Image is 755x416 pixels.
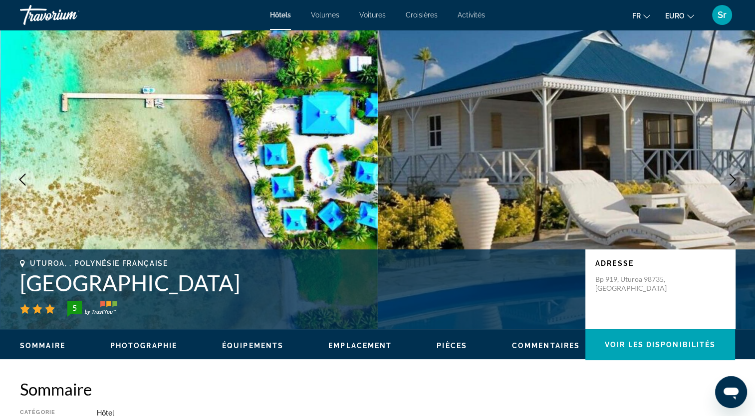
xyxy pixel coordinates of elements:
span: Photographie [110,342,177,350]
span: Emplacement [328,342,392,350]
span: Commentaires [512,342,580,350]
span: Équipements [222,342,283,350]
button: Équipements [222,341,283,350]
span: Voir les disponibilités [605,341,716,349]
button: Emplacement [328,341,392,350]
a: Activités [458,11,485,19]
h1: [GEOGRAPHIC_DATA] [20,270,575,296]
button: Menu utilisateur [709,4,735,25]
button: Pièces [437,341,467,350]
button: Voir les disponibilités [585,329,735,360]
span: EURO [665,12,685,20]
button: Sommaire [20,341,65,350]
p: Adresse [595,259,725,267]
a: Volumes [311,11,339,19]
img: trustyou-badge-hor.svg [67,301,117,317]
button: Image suivante [720,167,745,192]
div: 5 [64,302,84,314]
a: Hôtels [270,11,291,19]
a: Travorium [20,2,120,28]
p: Bp 919, Uturoa 98735, [GEOGRAPHIC_DATA] [595,275,675,293]
button: Image précédente [10,167,35,192]
iframe: Bouton de lancement de la fenêtre de messagerie [715,376,747,408]
span: Pièces [437,342,467,350]
button: Commentaires [512,341,580,350]
a: Voitures [359,11,386,19]
span: Sommaire [20,342,65,350]
h2: Sommaire [20,379,735,399]
span: Uturoa, , Polynésie française [30,259,168,267]
button: Photographie [110,341,177,350]
span: Fr [632,12,641,20]
button: Changer de devise [665,8,694,23]
a: Croisières [406,11,438,19]
span: Sr [718,10,727,20]
button: Changer la langue [632,8,650,23]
